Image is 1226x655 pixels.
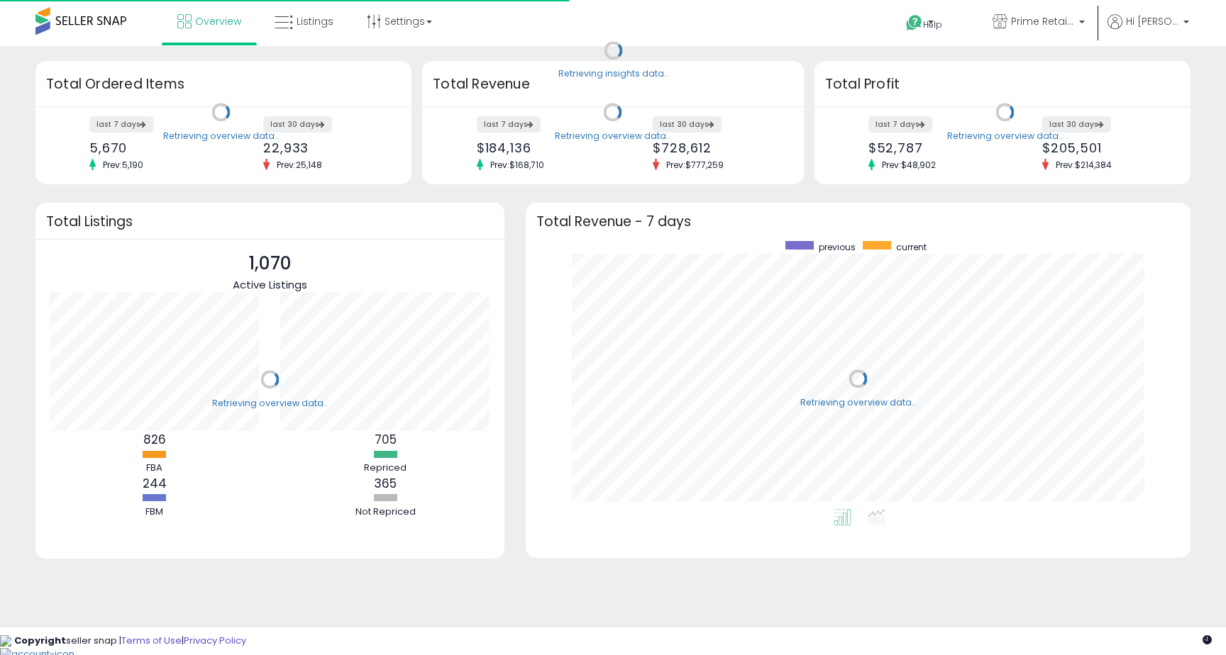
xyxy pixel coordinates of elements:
span: Hi [PERSON_NAME] [1126,14,1179,28]
span: Listings [297,14,333,28]
div: Retrieving overview data.. [947,130,1063,142]
span: Overview [195,14,241,28]
span: Prime Retail Solution [1011,14,1075,28]
a: Help [895,4,970,46]
span: Help [923,18,942,30]
div: Retrieving overview data.. [212,397,328,410]
div: Retrieving overview data.. [163,130,279,142]
div: Retrieving overview data.. [800,396,916,409]
a: Hi [PERSON_NAME] [1108,14,1189,46]
div: Retrieving overview data.. [555,130,670,142]
i: Get Help [905,14,923,32]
